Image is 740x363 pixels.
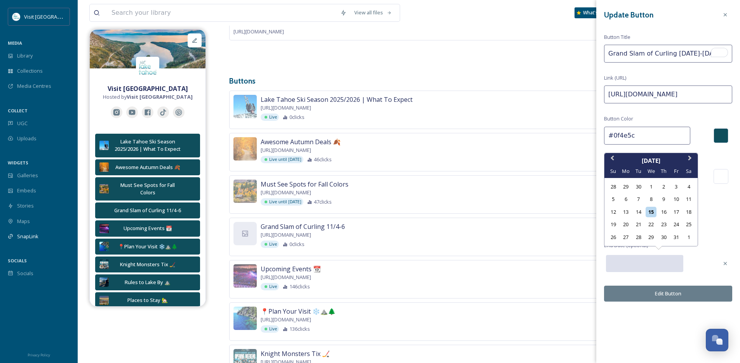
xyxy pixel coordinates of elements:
[113,279,183,286] div: Rules to Lake By ⛰️
[608,194,618,204] div: Choose Sunday, October 5th, 2025
[233,95,257,118] img: 16069393-0fba-4508-bf96-e0d53a27feea.jpg
[621,207,631,217] div: Choose Monday, October 13th, 2025
[99,224,109,233] img: 547dce1b-2211-4964-8c79-c80e0e3d65da.jpg
[608,207,618,217] div: Choose Sunday, October 12th, 2025
[575,7,613,18] a: What's New
[261,95,413,104] span: Lake Tahoe Ski Season 2025/2026 | What To Expect
[8,258,27,264] span: SOCIALS
[95,257,200,272] button: Knight Monsters Tix 🏒
[646,232,656,243] div: Choose Wednesday, October 29th, 2025
[646,194,656,204] div: Choose Wednesday, October 8th, 2025
[24,13,84,20] span: Visit [GEOGRAPHIC_DATA]
[95,292,200,308] button: Places to Stay 🏡
[261,198,303,206] div: Live until [DATE]
[233,28,284,35] span: [URL][DOMAIN_NAME]
[608,232,618,243] div: Choose Sunday, October 26th, 2025
[658,194,669,204] div: Choose Thursday, October 9th, 2025
[28,350,50,359] a: Privacy Policy
[607,180,695,243] div: month 2025-10
[113,225,183,232] div: Upcoming Events 📆
[90,30,205,68] img: 5ed22be4-7966-46fc-8472-cd558b1817c5.jpg
[113,261,183,268] div: Knight Monsters Tix 🏒
[99,141,109,150] img: 16069393-0fba-4508-bf96-e0d53a27feea.jpg
[95,202,200,218] button: Grand Slam of Curling 11/4-6
[289,113,305,121] span: 0 clicks
[684,219,694,230] div: Choose Saturday, October 25th, 2025
[604,45,732,63] input: To enrich screen reader interactions, please activate Accessibility in Grammarly extension settings
[108,4,336,21] input: Search your library
[233,17,260,26] span: Pinterest
[671,207,681,217] div: Choose Friday, October 17th, 2025
[233,180,257,203] img: 6530f2b5-3a04-41bf-af46-ef4efdf3d570.jpg
[658,166,669,176] div: Th
[95,159,200,175] button: Awesome Autumn Deals 🍂
[633,194,644,204] div: Choose Tuesday, October 7th, 2025
[261,307,336,316] span: 📍Plan Your Visit ❄️⛰️🌲
[289,283,310,290] span: 146 clicks
[658,207,669,217] div: Choose Thursday, October 16th, 2025
[95,134,200,157] button: Lake Tahoe Ski Season 2025/2026 | What To Expect
[684,181,694,192] div: Choose Saturday, October 4th, 2025
[113,138,183,153] div: Lake Tahoe Ski Season 2025/2026 | What To Expect
[113,164,183,171] div: Awesome Autumn Deals 🍂
[95,220,200,236] button: Upcoming Events 📆
[261,222,345,231] span: Grand Slam of Curling 11/4-6
[108,84,188,93] strong: Visit [GEOGRAPHIC_DATA]
[99,296,109,305] img: 5f32336e-3e0c-4c6f-b0f4-2e9ce637787c.jpg
[8,160,28,166] span: WIDGETS
[261,274,311,281] span: [URL][DOMAIN_NAME]
[17,82,51,90] span: Media Centres
[136,57,159,80] img: download.jpeg
[621,232,631,243] div: Choose Monday, October 27th, 2025
[99,207,196,214] div: Grand Slam of Curling 11/4-6
[17,202,34,209] span: Stories
[646,219,656,230] div: Choose Wednesday, October 22nd, 2025
[604,33,630,41] span: Button Title
[314,156,332,163] span: 46 clicks
[621,219,631,230] div: Choose Monday, October 20th, 2025
[646,181,656,192] div: Choose Wednesday, October 1st, 2025
[229,75,728,87] h3: Buttons
[261,231,311,239] span: [URL][DOMAIN_NAME]
[684,166,694,176] div: Sa
[633,166,644,176] div: Tu
[350,5,396,20] div: View all files
[261,349,330,358] span: Knight Monsters Tix 🏒
[604,9,653,21] h3: Update Button
[658,232,669,243] div: Choose Thursday, October 30th, 2025
[608,166,618,176] div: Su
[621,194,631,204] div: Choose Monday, October 6th, 2025
[684,232,694,243] div: Choose Saturday, November 1st, 2025
[233,264,257,288] img: 547dce1b-2211-4964-8c79-c80e0e3d65da.jpg
[261,104,311,112] span: [URL][DOMAIN_NAME]
[17,187,36,194] span: Embeds
[671,219,681,230] div: Choose Friday, October 24th, 2025
[261,113,279,121] div: Live
[17,67,43,75] span: Collections
[706,329,728,351] button: Open Chat
[608,219,618,230] div: Choose Sunday, October 19th, 2025
[95,177,200,201] button: Must See Spots for Fall Colors
[646,207,656,217] div: Choose Wednesday, October 15th, 2025
[289,241,305,248] span: 0 clicks
[261,156,303,163] div: Live until [DATE]
[671,181,681,192] div: Choose Friday, October 3rd, 2025
[671,194,681,204] div: Choose Friday, October 10th, 2025
[95,239,200,255] button: 📍Plan Your Visit ❄️⛰️🌲
[604,74,626,82] span: Link (URL)
[261,180,348,189] span: Must See Spots for Fall Colors
[604,115,633,122] span: Button Color
[261,316,311,323] span: [URL][DOMAIN_NAME]
[261,189,311,196] span: [URL][DOMAIN_NAME]
[17,233,38,240] span: SnapLink
[621,181,631,192] div: Choose Monday, September 29th, 2025
[684,194,694,204] div: Choose Saturday, October 11th, 2025
[314,198,332,206] span: 47 clicks
[604,286,732,302] button: Edit Button
[633,181,644,192] div: Choose Tuesday, September 30th, 2025
[113,181,183,196] div: Must See Spots for Fall Colors
[17,270,33,277] span: Socials
[17,172,38,179] span: Galleries
[261,264,321,274] span: Upcoming Events 📆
